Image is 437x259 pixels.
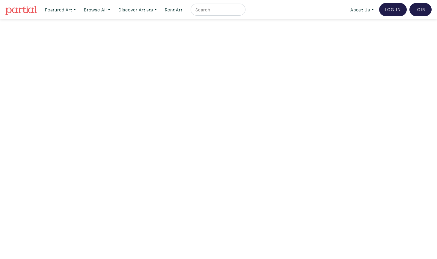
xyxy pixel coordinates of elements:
a: Featured Art [42,4,79,16]
a: Rent Art [162,4,185,16]
a: About Us [348,4,376,16]
a: Log In [379,3,407,16]
input: Search [195,6,240,14]
a: Browse All [81,4,113,16]
a: Discover Artists [116,4,159,16]
a: Join [409,3,432,16]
